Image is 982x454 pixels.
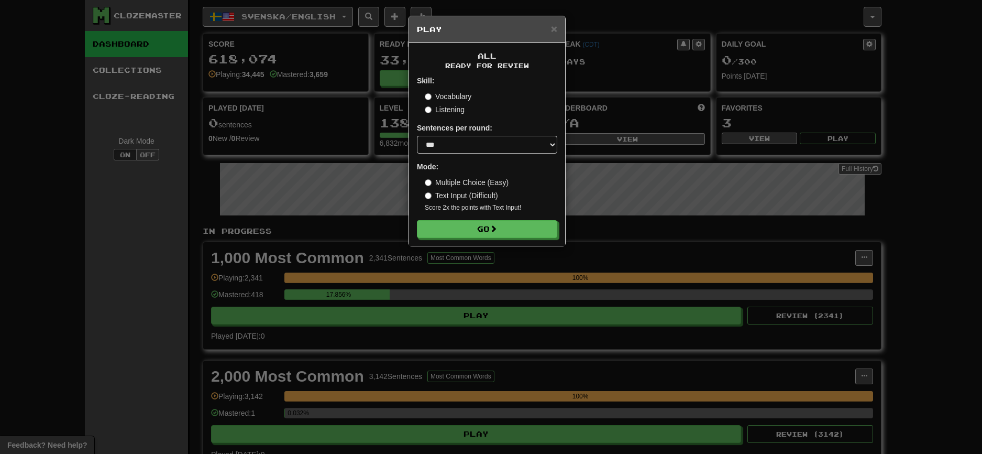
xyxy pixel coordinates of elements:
[417,123,492,133] label: Sentences per round:
[417,220,557,238] button: Go
[425,192,432,199] input: Text Input (Difficult)
[417,163,438,171] strong: Mode:
[425,104,465,115] label: Listening
[425,179,432,186] input: Multiple Choice (Easy)
[551,23,557,35] span: ×
[425,106,432,113] input: Listening
[425,91,471,102] label: Vocabulary
[417,24,557,35] h5: Play
[551,23,557,34] button: Close
[425,203,557,212] small: Score 2x the points with Text Input !
[417,77,434,85] strong: Skill:
[478,51,496,60] span: All
[417,61,557,70] small: Ready for Review
[425,93,432,100] input: Vocabulary
[425,177,509,188] label: Multiple Choice (Easy)
[425,190,498,201] label: Text Input (Difficult)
